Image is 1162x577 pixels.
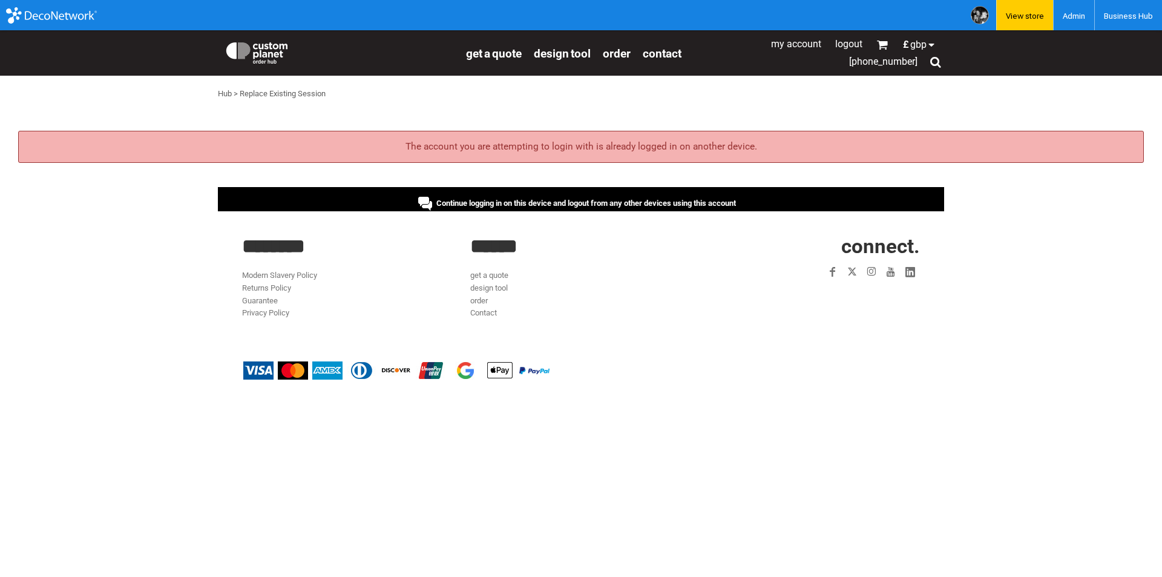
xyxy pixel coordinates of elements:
img: Visa [243,361,274,380]
img: PayPal [519,367,550,374]
img: Diners Club [347,361,377,380]
span: Continue logging in on this device and logout from any other devices using this account [436,199,736,208]
span: [PHONE_NUMBER] [849,56,917,67]
a: Logout [835,38,862,50]
div: The account you are attempting to login with is already logged in on another device. [18,131,1144,163]
span: GBP [910,40,927,50]
img: Apple Pay [485,361,515,380]
div: > [234,88,238,101]
a: Guarantee [242,296,278,305]
a: My Account [771,38,821,50]
img: China UnionPay [416,361,446,380]
iframe: Customer reviews powered by Trustpilot [753,289,920,303]
span: design tool [534,47,591,61]
a: get a quote [466,46,522,60]
a: Returns Policy [242,283,291,292]
img: Discover [381,361,412,380]
a: design tool [470,283,508,292]
a: Contact [470,308,497,317]
img: Mastercard [278,361,308,380]
img: Google Pay [450,361,481,380]
span: £ [903,40,910,50]
a: order [470,296,488,305]
a: order [603,46,631,60]
span: order [603,47,631,61]
span: Contact [643,47,681,61]
a: Contact [643,46,681,60]
a: Modern Slavery Policy [242,271,317,280]
a: design tool [534,46,591,60]
span: get a quote [466,47,522,61]
a: get a quote [470,271,508,280]
a: Custom Planet [218,33,460,70]
a: Privacy Policy [242,308,289,317]
h2: CONNECT. [699,236,920,256]
a: Hub [218,89,232,98]
img: American Express [312,361,343,380]
img: Custom Planet [224,39,290,64]
div: Replace Existing Session [240,88,326,101]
